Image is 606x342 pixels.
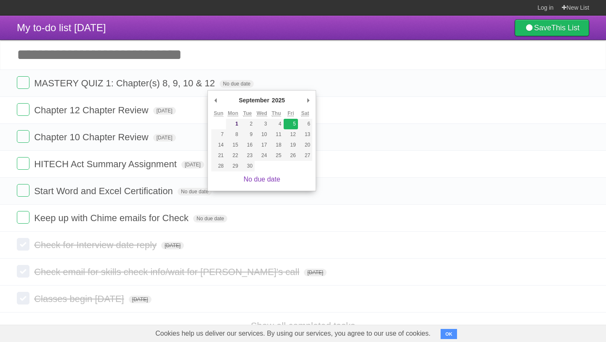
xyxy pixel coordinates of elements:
span: No due date [193,215,227,222]
span: Cookies help us deliver our services. By using our services, you agree to our use of cookies. [147,325,439,342]
abbr: Tuesday [243,110,252,117]
button: 20 [298,140,312,150]
b: This List [551,24,579,32]
label: Done [17,238,29,251]
span: [DATE] [129,296,151,303]
button: 7 [211,129,226,140]
button: 14 [211,140,226,150]
button: 10 [255,129,269,140]
button: 21 [211,150,226,161]
button: 15 [226,140,240,150]
span: Keep up with Chime emails for Check [34,213,191,223]
button: 9 [240,129,255,140]
button: 22 [226,150,240,161]
button: 13 [298,129,312,140]
label: Done [17,103,29,116]
span: MASTERY QUIZ 1: Chapter(s) 8, 9, 10 & 12 [34,78,217,88]
label: Done [17,157,29,170]
button: 2 [240,119,255,129]
button: 4 [269,119,283,129]
button: Previous Month [211,94,220,107]
div: 2025 [271,94,286,107]
label: Done [17,76,29,89]
abbr: Wednesday [257,110,267,117]
abbr: Thursday [272,110,281,117]
abbr: Sunday [214,110,223,117]
span: HITECH Act Summary Assignment [34,159,179,169]
abbr: Friday [287,110,294,117]
span: [DATE] [153,134,176,142]
button: 26 [284,150,298,161]
span: Chapter 12 Chapter Review [34,105,150,115]
button: 30 [240,161,255,171]
div: September [237,94,270,107]
span: [DATE] [161,242,184,249]
span: No due date [178,188,212,195]
button: 17 [255,140,269,150]
button: 8 [226,129,240,140]
span: [DATE] [181,161,204,168]
button: 16 [240,140,255,150]
button: 11 [269,129,283,140]
abbr: Saturday [301,110,309,117]
span: Classes begin [DATE] [34,294,126,304]
button: 1 [226,119,240,129]
label: Done [17,184,29,197]
span: Check email for skills check info/wait for [PERSON_NAME]'s call [34,267,301,277]
button: 29 [226,161,240,171]
button: 3 [255,119,269,129]
span: [DATE] [153,107,176,115]
button: OK [441,329,457,339]
button: 28 [211,161,226,171]
span: [DATE] [304,269,327,276]
button: 25 [269,150,283,161]
button: 5 [284,119,298,129]
a: SaveThis List [515,19,589,36]
span: Chapter 10 Chapter Review [34,132,150,142]
label: Done [17,211,29,224]
label: Done [17,265,29,278]
button: 23 [240,150,255,161]
button: 19 [284,140,298,150]
span: Check for Interview date reply [34,240,159,250]
button: 27 [298,150,312,161]
abbr: Monday [228,110,238,117]
a: Show all completed tasks [251,321,355,331]
button: 18 [269,140,283,150]
span: Start Word and Excel Certification [34,186,175,196]
button: Next Month [304,94,312,107]
label: Done [17,130,29,143]
button: 24 [255,150,269,161]
span: No due date [220,80,254,88]
button: 12 [284,129,298,140]
span: My to-do list [DATE] [17,22,106,33]
a: No due date [244,176,280,183]
label: Done [17,292,29,305]
button: 6 [298,119,312,129]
